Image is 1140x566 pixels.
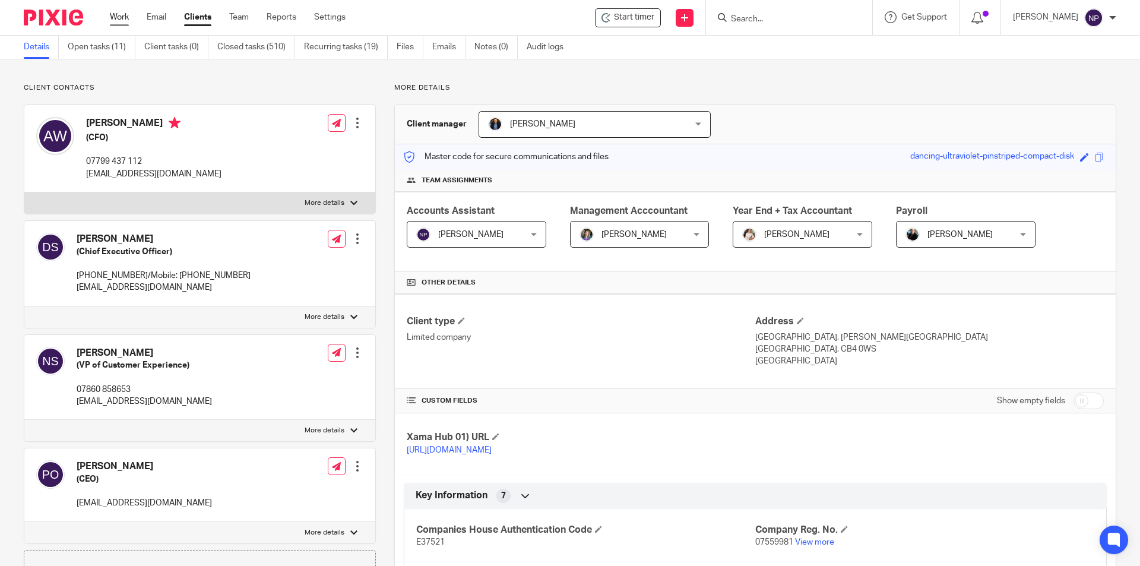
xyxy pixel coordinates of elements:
img: Kayleigh%20Henson.jpeg [742,227,756,242]
h5: (VP of Customer Experience) [77,359,212,371]
p: More details [305,312,344,322]
h4: Companies House Authentication Code [416,524,755,536]
span: [PERSON_NAME] [764,230,829,239]
p: [EMAIL_ADDRESS][DOMAIN_NAME] [77,497,212,509]
p: More details [305,426,344,435]
p: Client contacts [24,83,376,93]
a: Work [110,11,129,23]
label: Show empty fields [997,395,1065,407]
a: Recurring tasks (19) [304,36,388,59]
h4: Xama Hub 01) URL [407,431,755,444]
h4: [PERSON_NAME] [77,460,212,473]
h4: [PERSON_NAME] [77,233,251,245]
p: More details [305,198,344,208]
h4: Company Reg. No. [755,524,1094,536]
img: Pixie [24,10,83,26]
a: Files [397,36,423,59]
a: Notes (0) [474,36,518,59]
a: Email [147,11,166,23]
p: [GEOGRAPHIC_DATA], [PERSON_NAME][GEOGRAPHIC_DATA] [755,331,1104,343]
p: Limited company [407,331,755,343]
span: Other details [422,278,476,287]
span: Start timer [614,11,654,24]
h4: [PERSON_NAME] [86,117,221,132]
a: [URL][DOMAIN_NAME] [407,446,492,454]
h4: [PERSON_NAME] [77,347,212,359]
span: Year End + Tax Accountant [733,206,852,216]
h4: Address [755,315,1104,328]
p: More details [394,83,1116,93]
img: svg%3E [416,227,430,242]
span: Team assignments [422,176,492,185]
i: Primary [169,117,180,129]
p: Master code for secure communications and files [404,151,609,163]
p: 07799 437 112 [86,156,221,167]
p: More details [305,528,344,537]
p: [EMAIL_ADDRESS][DOMAIN_NAME] [77,282,251,293]
a: Audit logs [527,36,572,59]
img: svg%3E [36,460,65,489]
a: Emails [432,36,465,59]
a: Client tasks (0) [144,36,208,59]
p: [PHONE_NUMBER]/Mobile: [PHONE_NUMBER] [77,270,251,282]
div: Pervasid Limited [595,8,661,27]
p: [PERSON_NAME] [1013,11,1078,23]
span: [PERSON_NAME] [927,230,993,239]
span: 07559981 [755,538,793,546]
img: 1530183611242%20(1).jpg [579,227,594,242]
span: E37521 [416,538,445,546]
img: martin-hickman.jpg [488,117,502,131]
a: Reports [267,11,296,23]
span: Accounts Assistant [407,206,495,216]
a: Settings [314,11,346,23]
img: svg%3E [36,117,74,155]
a: Closed tasks (510) [217,36,295,59]
p: [GEOGRAPHIC_DATA], CB4 0WS [755,343,1104,355]
p: [EMAIL_ADDRESS][DOMAIN_NAME] [86,168,221,180]
span: [PERSON_NAME] [510,120,575,128]
h4: Client type [407,315,755,328]
h3: Client manager [407,118,467,130]
img: svg%3E [1084,8,1103,27]
p: [GEOGRAPHIC_DATA] [755,355,1104,367]
p: [EMAIL_ADDRESS][DOMAIN_NAME] [77,396,212,407]
h5: (Chief Executive Officer) [77,246,251,258]
span: 7 [501,490,506,502]
input: Search [730,14,837,25]
a: View more [795,538,834,546]
span: Management Acccountant [570,206,688,216]
div: dancing-ultraviolet-pinstriped-compact-disk [910,150,1074,164]
span: Key Information [416,489,487,502]
span: [PERSON_NAME] [601,230,667,239]
a: Clients [184,11,211,23]
span: Payroll [896,206,927,216]
a: Details [24,36,59,59]
h5: (CFO) [86,132,221,144]
p: 07860 858653 [77,384,212,396]
h5: (CEO) [77,473,212,485]
a: Open tasks (11) [68,36,135,59]
img: svg%3E [36,233,65,261]
img: nicky-partington.jpg [905,227,920,242]
h4: CUSTOM FIELDS [407,396,755,406]
span: [PERSON_NAME] [438,230,503,239]
a: Team [229,11,249,23]
span: Get Support [901,13,947,21]
img: svg%3E [36,347,65,375]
